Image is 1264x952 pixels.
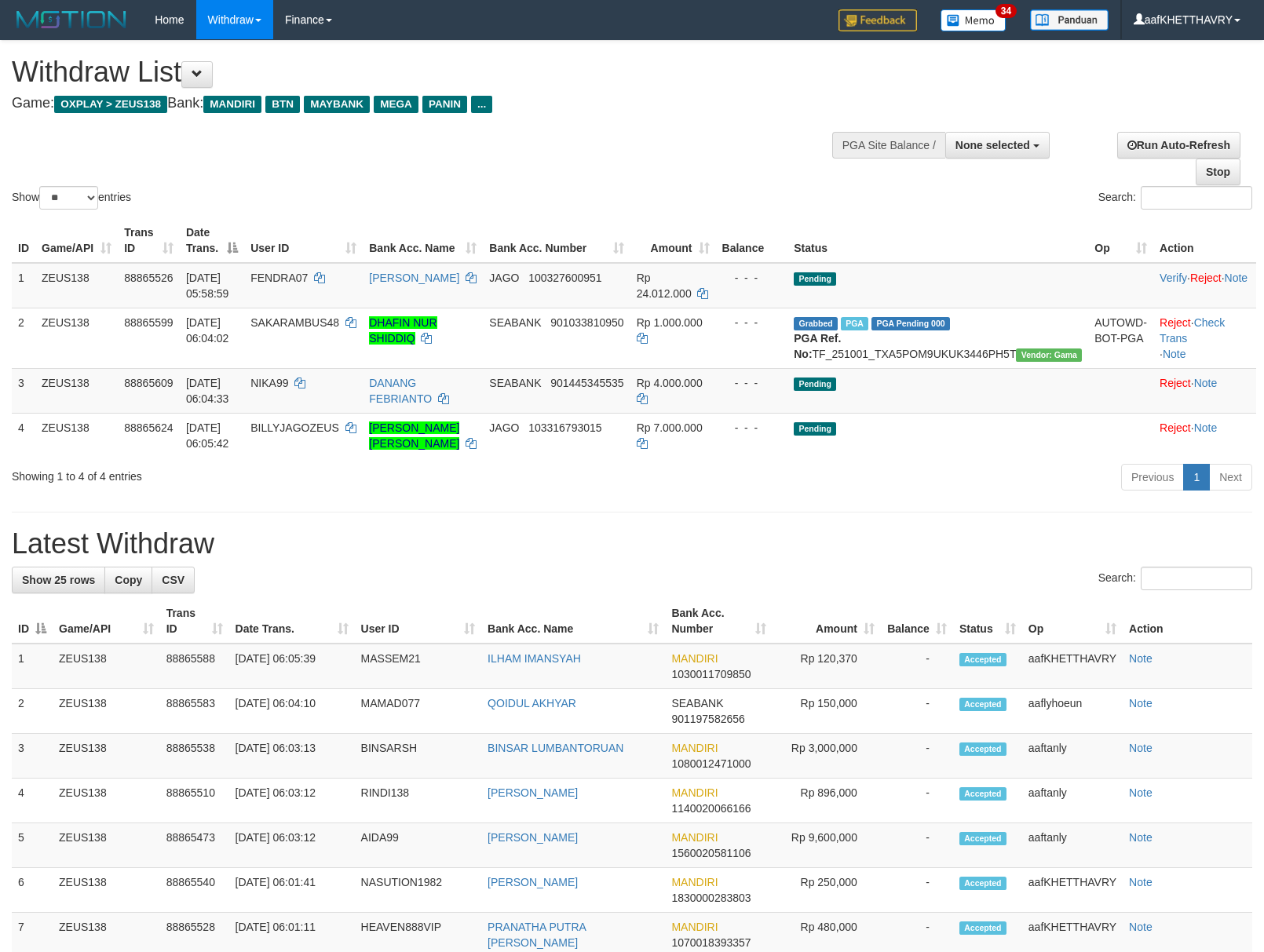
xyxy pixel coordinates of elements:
span: MAYBANK [304,96,370,113]
th: ID [12,218,35,263]
td: Rp 9,600,000 [773,823,881,868]
span: SAKARAMBUS48 [250,316,339,329]
span: Accepted [959,653,1006,666]
td: Rp 896,000 [773,779,881,823]
a: CSV [152,567,195,593]
a: Reject [1160,316,1191,329]
th: Op: activate to sort column ascending [1022,599,1123,644]
th: Trans ID: activate to sort column ascending [118,218,180,263]
td: MAMAD077 [355,689,482,734]
span: Vendor URL: https://trx31.1velocity.biz [1016,348,1082,362]
a: 1 [1183,464,1210,491]
td: 3 [12,368,35,413]
td: [DATE] 06:05:39 [229,644,355,689]
span: Copy 1830000283803 to clipboard [671,892,751,904]
span: Copy 1080012471000 to clipboard [671,757,751,770]
a: Check Trans [1160,316,1225,345]
td: [DATE] 06:01:41 [229,868,355,913]
th: Action [1123,599,1252,644]
td: aafKHETTHAVRY [1022,868,1123,913]
div: - - - [722,375,782,391]
a: PRANATHA PUTRA [PERSON_NAME] [488,921,586,949]
a: Reject [1190,272,1222,284]
span: 88865609 [124,377,173,389]
span: Grabbed [794,317,838,330]
span: JAGO [489,421,519,434]
a: [PERSON_NAME] [488,786,578,799]
label: Search: [1098,567,1252,590]
span: Accepted [959,742,1006,756]
h4: Game: Bank: [12,96,827,111]
th: Amount: activate to sort column ascending [773,599,881,644]
a: [PERSON_NAME] [488,831,578,844]
th: Date Trans.: activate to sort column descending [180,218,244,263]
td: AUTOWD-BOT-PGA [1088,308,1153,368]
td: ZEUS138 [53,734,160,779]
td: 1 [12,644,53,689]
span: Pending [794,272,836,286]
span: Copy 1560020581106 to clipboard [671,847,751,859]
a: Note [1129,876,1153,888]
span: MANDIRI [671,876,718,888]
span: PANIN [422,96,467,113]
td: Rp 250,000 [773,868,881,913]
h1: Latest Withdraw [12,528,1252,560]
span: Marked by aaftrukkakada [841,317,868,330]
span: [DATE] 06:04:33 [186,377,229,405]
th: Balance [716,218,788,263]
td: 2 [12,689,53,734]
td: · · [1153,308,1256,368]
td: 3 [12,734,53,779]
td: 4 [12,413,35,458]
select: Showentries [39,186,98,210]
th: Action [1153,218,1256,263]
td: - [881,823,953,868]
td: 88865583 [160,689,229,734]
a: Note [1129,742,1153,754]
img: panduan.png [1030,9,1109,31]
span: Rp 24.012.000 [637,272,692,300]
span: Copy [115,574,142,586]
th: Status [787,218,1088,263]
td: 4 [12,779,53,823]
a: Next [1209,464,1252,491]
span: Copy 1140020066166 to clipboard [671,802,751,815]
span: None selected [955,139,1030,151]
td: Rp 120,370 [773,644,881,689]
td: · [1153,368,1256,413]
td: 88865588 [160,644,229,689]
span: Rp 1.000.000 [637,316,703,329]
img: Button%20Memo.svg [941,9,1006,31]
h1: Withdraw List [12,57,827,88]
th: User ID: activate to sort column ascending [244,218,363,263]
a: Verify [1160,272,1187,284]
span: [DATE] 05:58:59 [186,272,229,300]
span: MANDIRI [671,742,718,754]
span: 88865624 [124,421,173,434]
a: Note [1225,272,1248,284]
span: BILLYJAGOZEUS [250,421,339,434]
td: ZEUS138 [53,779,160,823]
img: MOTION_logo.png [12,8,131,31]
th: Amount: activate to sort column ascending [630,218,716,263]
span: Copy 901033810950 to clipboard [550,316,623,329]
span: MANDIRI [671,831,718,844]
span: Accepted [959,832,1006,845]
a: Stop [1196,159,1240,185]
span: SEABANK [671,697,723,709]
td: ZEUS138 [53,823,160,868]
span: Copy 103316793015 to clipboard [528,421,601,434]
td: 88865540 [160,868,229,913]
th: Bank Acc. Number: activate to sort column ascending [483,218,630,263]
input: Search: [1141,567,1252,590]
span: BTN [265,96,300,113]
div: - - - [722,315,782,330]
td: - [881,868,953,913]
label: Search: [1098,186,1252,210]
span: Rp 4.000.000 [637,377,703,389]
a: Note [1129,921,1153,933]
a: Note [1129,831,1153,844]
td: 1 [12,263,35,308]
td: - [881,779,953,823]
span: FENDRA07 [250,272,308,284]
